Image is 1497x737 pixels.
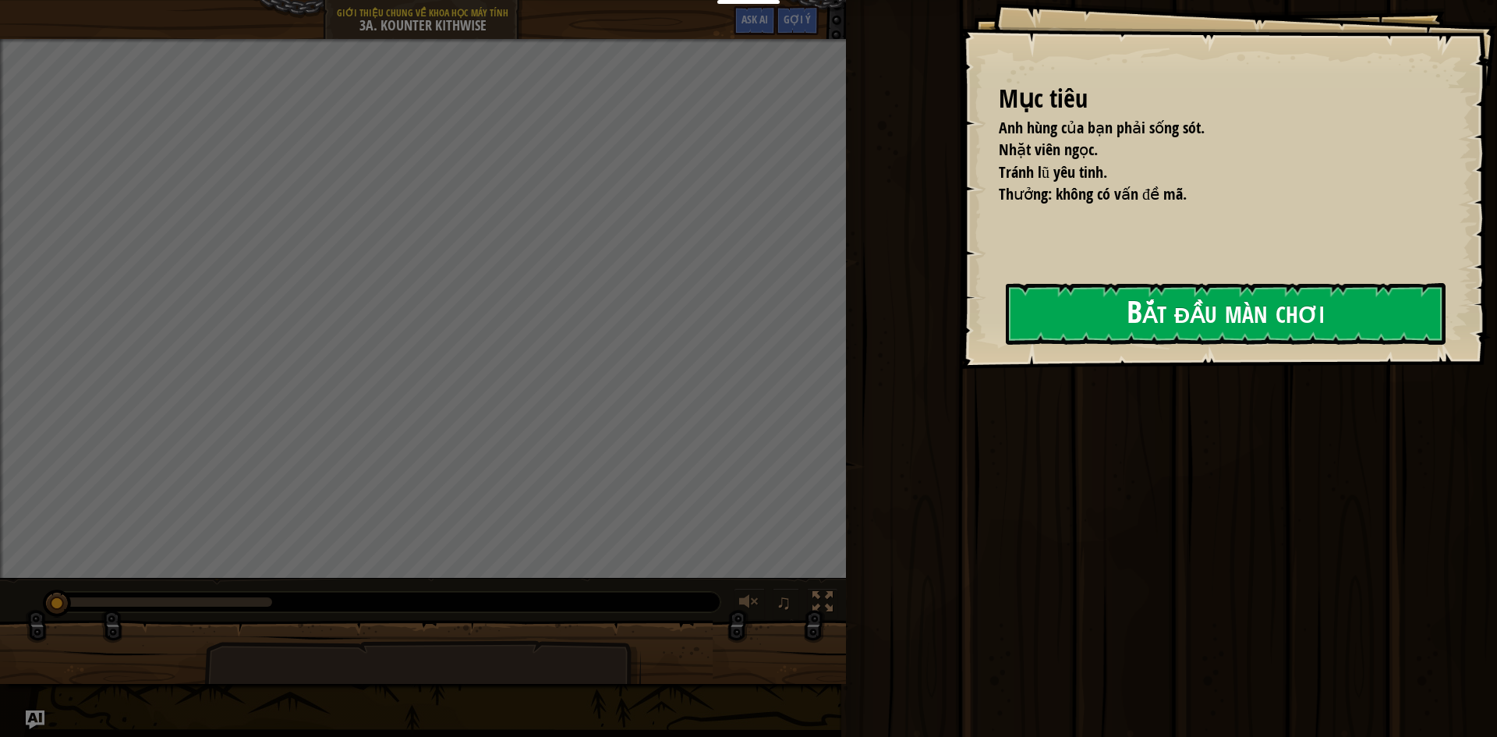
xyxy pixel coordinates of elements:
[979,139,1439,161] li: Nhặt viên ngọc.
[807,588,838,620] button: Bật tắt chế độ toàn màn hình
[26,710,44,729] button: Ask AI
[773,588,799,620] button: ♫
[784,12,811,27] span: Gợi ý
[734,588,765,620] button: Tùy chỉnh âm lượng
[979,117,1439,140] li: Anh hùng của bạn phải sống sót.
[999,183,1187,204] span: Thưởng: không có vấn đề mã.
[999,81,1442,117] div: Mục tiêu
[979,161,1439,184] li: Tránh lũ yêu tinh.
[999,139,1098,160] span: Nhặt viên ngọc.
[734,6,776,35] button: Ask AI
[776,590,791,614] span: ♫
[741,12,768,27] span: Ask AI
[999,117,1205,138] span: Anh hùng của bạn phải sống sót.
[999,161,1107,182] span: Tránh lũ yêu tinh.
[979,183,1439,206] li: Thưởng: không có vấn đề mã.
[1006,283,1446,345] button: Bắt đầu màn chơi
